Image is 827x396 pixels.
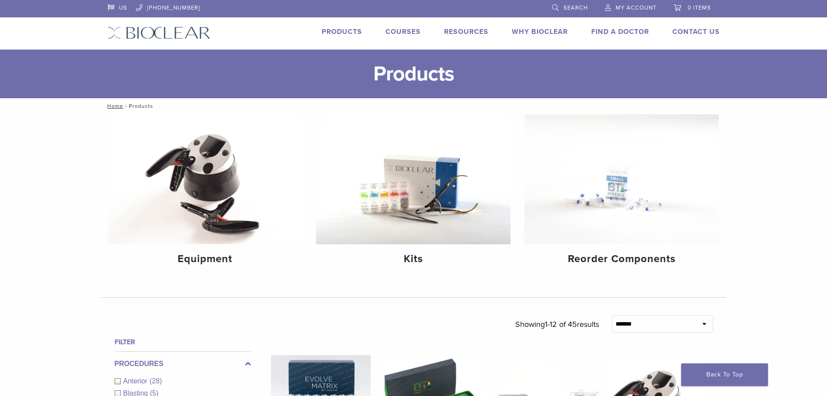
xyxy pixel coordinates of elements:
[123,104,129,108] span: /
[531,251,712,267] h4: Reorder Components
[115,337,251,347] h4: Filter
[545,319,577,329] span: 1-12 of 45
[322,27,362,36] a: Products
[563,4,588,11] span: Search
[105,103,123,109] a: Home
[115,359,251,369] label: Procedures
[108,114,303,273] a: Equipment
[385,27,421,36] a: Courses
[108,114,303,244] img: Equipment
[316,114,511,273] a: Kits
[616,4,656,11] span: My Account
[115,251,296,267] h4: Equipment
[681,363,768,386] a: Back To Top
[316,114,511,244] img: Kits
[524,114,719,244] img: Reorder Components
[323,251,504,267] h4: Kits
[672,27,720,36] a: Contact Us
[591,27,649,36] a: Find A Doctor
[101,98,726,114] nav: Products
[524,114,719,273] a: Reorder Components
[150,377,162,385] span: (28)
[515,315,599,333] p: Showing results
[512,27,568,36] a: Why Bioclear
[688,4,711,11] span: 0 items
[123,377,150,385] span: Anterior
[108,27,211,39] img: Bioclear
[444,27,488,36] a: Resources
